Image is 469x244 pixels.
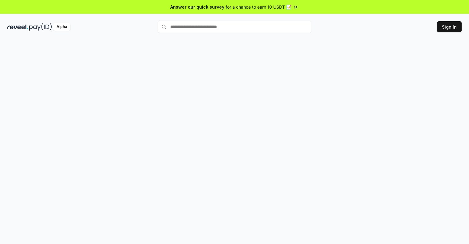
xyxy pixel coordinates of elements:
[226,4,291,10] span: for a chance to earn 10 USDT 📝
[53,23,70,31] div: Alpha
[7,23,28,31] img: reveel_dark
[170,4,224,10] span: Answer our quick survey
[29,23,52,31] img: pay_id
[437,21,462,32] button: Sign In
